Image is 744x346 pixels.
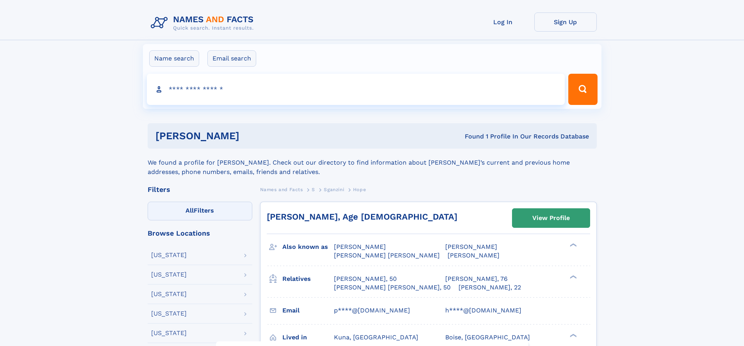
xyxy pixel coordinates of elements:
[148,12,260,34] img: Logo Names and Facts
[472,12,534,32] a: Log In
[568,333,577,338] div: ❯
[186,207,194,214] span: All
[534,12,597,32] a: Sign Up
[148,186,252,193] div: Filters
[151,271,187,278] div: [US_STATE]
[312,185,315,194] a: S
[568,243,577,248] div: ❯
[282,240,334,254] h3: Also known as
[512,209,590,227] a: View Profile
[334,243,386,250] span: [PERSON_NAME]
[334,275,397,283] a: [PERSON_NAME], 50
[568,274,577,279] div: ❯
[148,149,597,177] div: We found a profile for [PERSON_NAME]. Check out our directory to find information about [PERSON_N...
[448,252,500,259] span: [PERSON_NAME]
[282,304,334,317] h3: Email
[151,330,187,336] div: [US_STATE]
[151,311,187,317] div: [US_STATE]
[324,185,344,194] a: Sganzini
[148,230,252,237] div: Browse Locations
[353,187,366,192] span: Hope
[445,243,497,250] span: [PERSON_NAME]
[324,187,344,192] span: Sganzini
[459,283,521,292] a: [PERSON_NAME], 22
[334,252,440,259] span: [PERSON_NAME] [PERSON_NAME]
[282,331,334,344] h3: Lived in
[282,272,334,286] h3: Relatives
[312,187,315,192] span: S
[155,131,352,141] h1: [PERSON_NAME]
[260,185,303,194] a: Names and Facts
[151,252,187,258] div: [US_STATE]
[445,334,530,341] span: Boise, [GEOGRAPHIC_DATA]
[151,291,187,297] div: [US_STATE]
[207,50,256,67] label: Email search
[149,50,199,67] label: Name search
[334,283,451,292] a: [PERSON_NAME] [PERSON_NAME], 50
[147,74,565,105] input: search input
[532,209,570,227] div: View Profile
[148,202,252,220] label: Filters
[352,132,589,141] div: Found 1 Profile In Our Records Database
[568,74,597,105] button: Search Button
[334,334,418,341] span: Kuna, [GEOGRAPHIC_DATA]
[445,275,508,283] a: [PERSON_NAME], 76
[267,212,457,222] a: [PERSON_NAME], Age [DEMOGRAPHIC_DATA]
